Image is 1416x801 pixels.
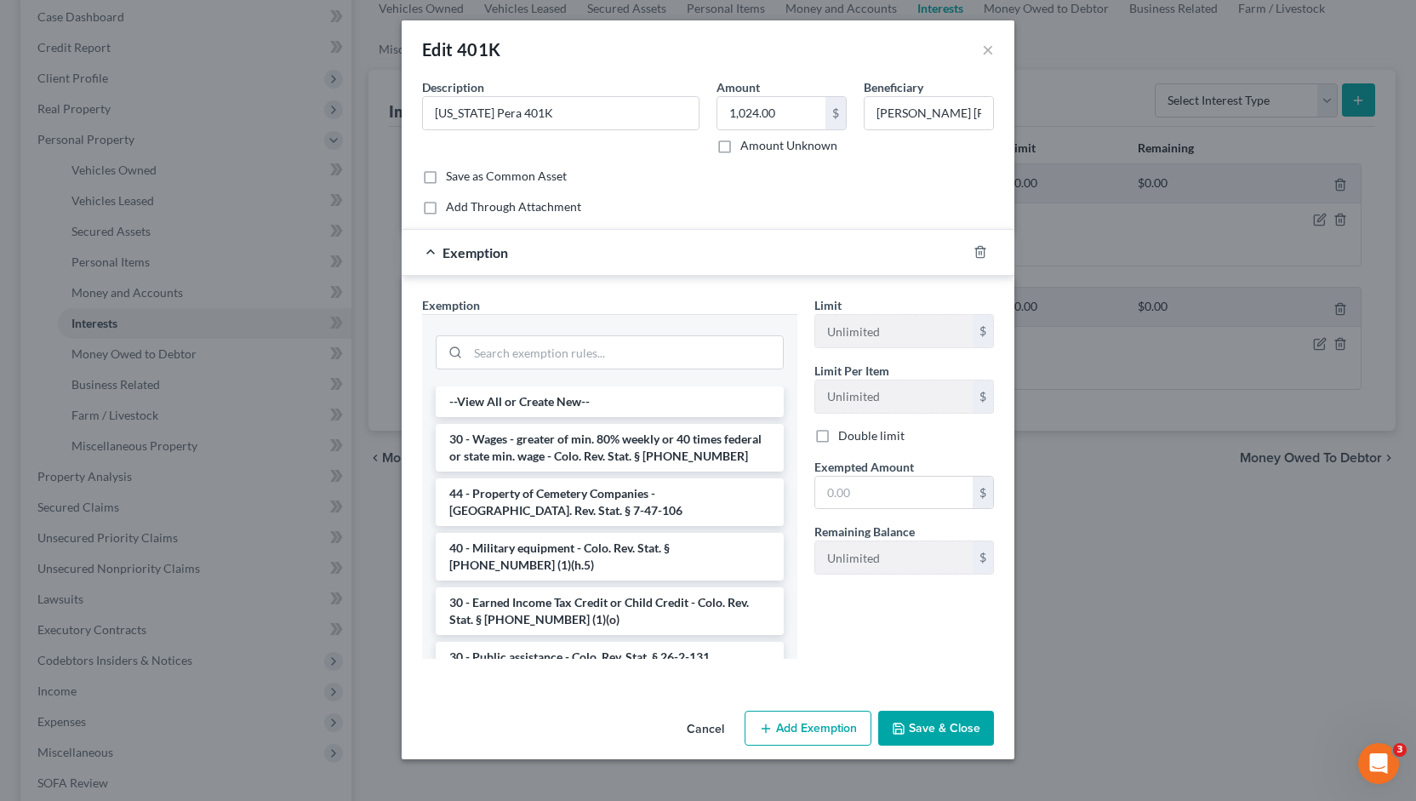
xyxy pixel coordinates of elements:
[973,541,993,574] div: $
[815,541,973,574] input: --
[446,168,567,185] label: Save as Common Asset
[973,315,993,347] div: $
[436,386,784,417] li: --View All or Create New--
[436,587,784,635] li: 30 - Earned Income Tax Credit or Child Credit - Colo. Rev. Stat. § [PHONE_NUMBER] (1)(o)
[436,642,784,672] li: 30 - Public assistance - Colo. Rev. Stat. § 26-2-131
[878,711,994,747] button: Save & Close
[838,427,905,444] label: Double limit
[982,39,994,60] button: ×
[825,97,846,129] div: $
[815,477,973,509] input: 0.00
[717,97,825,129] input: 0.00
[973,477,993,509] div: $
[815,315,973,347] input: --
[436,478,784,526] li: 44 - Property of Cemetery Companies - [GEOGRAPHIC_DATA]. Rev. Stat. § 7-47-106
[423,97,699,129] input: Describe...
[422,298,480,312] span: Exemption
[815,380,973,413] input: --
[446,198,581,215] label: Add Through Attachment
[717,78,760,96] label: Amount
[422,37,501,61] div: Edit 401K
[865,97,993,129] input: --
[814,362,889,380] label: Limit Per Item
[740,137,837,154] label: Amount Unknown
[422,80,484,94] span: Description
[436,424,784,472] li: 30 - Wages - greater of min. 80% weekly or 40 times federal or state min. wage - Colo. Rev. Stat....
[814,523,915,541] label: Remaining Balance
[442,244,508,260] span: Exemption
[814,298,842,312] span: Limit
[673,712,738,747] button: Cancel
[745,711,871,747] button: Add Exemption
[468,336,783,369] input: Search exemption rules...
[1393,743,1407,757] span: 3
[864,78,923,96] label: Beneficiary
[436,533,784,581] li: 40 - Military equipment - Colo. Rev. Stat. § [PHONE_NUMBER] (1)(h.5)
[1358,743,1399,784] iframe: Intercom live chat
[973,380,993,413] div: $
[814,460,914,474] span: Exempted Amount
